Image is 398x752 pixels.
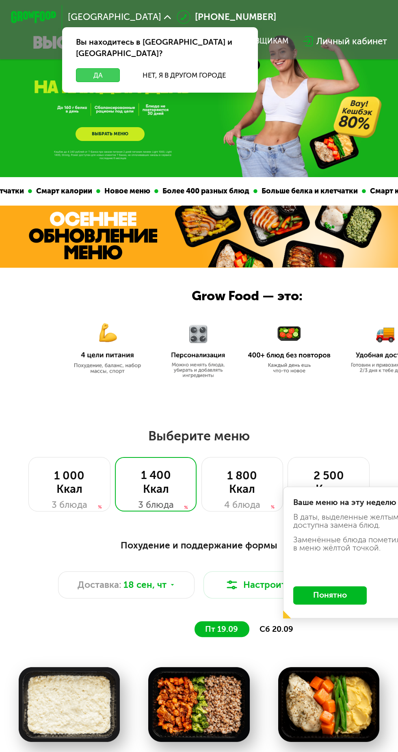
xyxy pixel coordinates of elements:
[257,186,362,197] div: Больше белка и клетчатки
[260,624,293,634] span: сб 20.09
[203,571,340,598] button: Настроить меню
[76,68,120,82] button: Да
[177,10,276,24] a: [PHONE_NUMBER]
[100,186,154,197] div: Новое меню
[32,186,96,197] div: Смарт калории
[205,624,238,634] span: пт 19.09
[213,498,272,512] div: 4 блюда
[158,186,253,197] div: Более 400 разных блюд
[299,469,358,496] div: 2 500 Ккал
[126,468,185,496] div: 1 400 Ккал
[316,35,387,48] div: Личный кабинет
[213,469,272,496] div: 1 800 Ккал
[123,578,167,592] span: 18 сен, чт
[78,578,121,592] span: Доставка:
[126,498,185,512] div: 3 блюда
[40,498,99,512] div: 3 блюда
[62,27,258,68] div: Вы находитесь в [GEOGRAPHIC_DATA] и [GEOGRAPHIC_DATA]?
[40,469,99,496] div: 1 000 Ккал
[229,37,288,46] div: поставщикам
[37,428,362,444] h2: Выберите меню
[68,13,161,22] span: [GEOGRAPHIC_DATA]
[124,68,244,82] button: Нет, я в другом городе
[293,586,367,605] button: Понятно
[192,286,324,306] div: Grow Food — это:
[14,539,385,553] div: Похудение и поддержание формы
[76,127,144,141] a: ВЫБРАТЬ МЕНЮ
